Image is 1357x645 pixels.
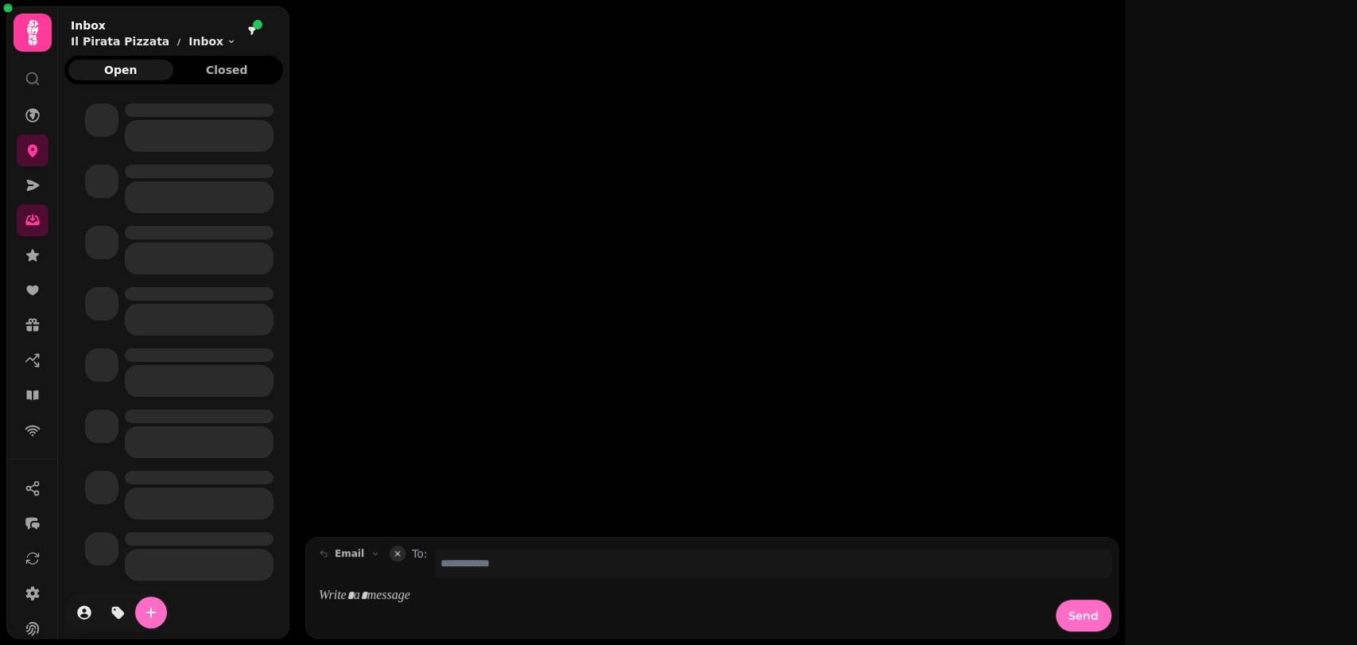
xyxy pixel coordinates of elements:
[135,596,167,628] button: create-convo
[81,64,161,76] span: Open
[312,544,386,563] button: email
[242,21,262,41] button: filter
[71,33,236,49] nav: breadcrumb
[1056,600,1111,631] button: Send
[188,33,236,49] button: Inbox
[68,60,173,80] button: Open
[71,33,169,49] p: Il Pirata Pizzata
[102,596,134,628] button: tag-thread
[188,64,267,76] span: Closed
[390,546,405,561] button: collapse
[71,17,236,33] h2: Inbox
[175,60,280,80] button: Closed
[412,546,427,577] label: To:
[1068,610,1099,621] span: Send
